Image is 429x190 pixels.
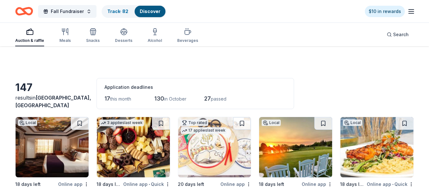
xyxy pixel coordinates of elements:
[99,120,144,126] div: 3 applies last week
[343,120,362,126] div: Local
[110,96,131,102] span: this month
[148,25,162,46] button: Alcohol
[178,180,204,188] div: 20 days left
[15,94,89,109] div: results
[220,180,251,188] div: Online app
[86,38,100,43] div: Snacks
[104,95,110,102] span: 17
[15,95,91,108] span: in
[97,180,122,188] div: 18 days left
[259,180,284,188] div: 18 days left
[16,117,89,177] img: Image for FireKeepers Casino Hotel
[164,96,186,102] span: in October
[102,5,166,18] button: Track· 82Discover
[211,96,226,102] span: passed
[393,31,409,38] span: Search
[58,180,89,188] div: Online app
[123,180,170,188] div: Online app Quick
[178,117,251,177] img: Image for Oriental Trading
[392,182,393,187] span: •
[177,38,198,43] div: Beverages
[365,6,405,17] a: $10 in rewards
[140,9,160,14] a: Discover
[51,8,84,15] span: Fall Fundraiser
[15,38,44,43] div: Auction & raffle
[177,25,198,46] button: Beverages
[149,182,150,187] span: •
[15,180,41,188] div: 18 days left
[15,81,89,94] div: 147
[340,117,413,177] img: Image for RedWater Restaurants
[115,25,132,46] button: Desserts
[204,95,211,102] span: 27
[148,38,162,43] div: Alcohol
[367,180,414,188] div: Online app Quick
[15,95,91,108] span: [GEOGRAPHIC_DATA], [GEOGRAPHIC_DATA]
[154,95,164,102] span: 130
[59,38,71,43] div: Meals
[38,5,97,18] button: Fall Fundraiser
[262,120,281,126] div: Local
[382,28,414,41] button: Search
[181,120,208,126] div: Top rated
[107,9,128,14] a: Track· 82
[259,117,332,177] img: Image for Fenton Farms Golf Club
[18,120,37,126] div: Local
[59,25,71,46] button: Meals
[97,117,170,177] img: Image for Gordon Food Service Store
[302,180,332,188] div: Online app
[104,83,286,91] div: Application deadlines
[115,38,132,43] div: Desserts
[15,25,44,46] button: Auction & raffle
[15,4,33,19] a: Home
[340,180,365,188] div: 18 days left
[181,127,227,134] div: 17 applies last week
[86,25,100,46] button: Snacks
